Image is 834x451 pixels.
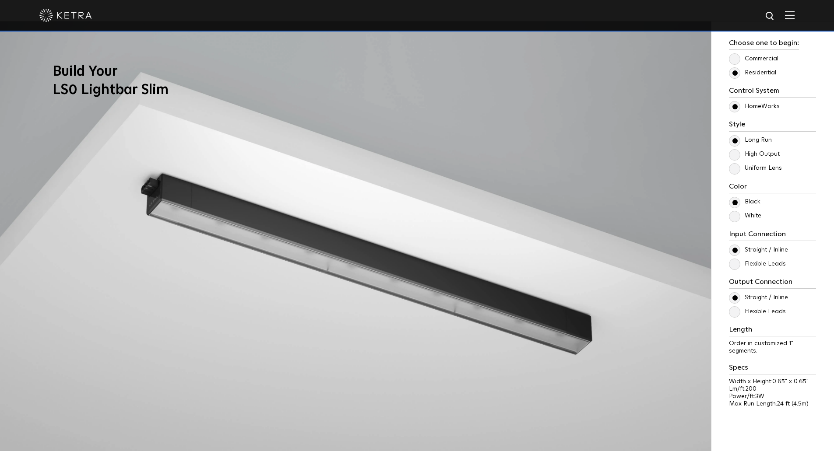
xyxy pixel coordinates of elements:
label: High Output [729,150,780,158]
img: search icon [765,11,776,22]
h3: Style [729,120,816,131]
span: 0.65" x 0.65" [772,378,809,385]
img: Hamburger%20Nav.svg [785,11,795,19]
img: ketra-logo-2019-white [39,9,92,22]
span: 24 ft (4.5m) [777,401,809,407]
span: 3W [755,393,764,399]
label: Uniform Lens [729,164,782,172]
p: Lm/ft: [729,385,816,393]
label: White [729,212,761,220]
h3: Control System [729,87,816,98]
label: Flexible Leads [729,260,786,268]
span: Order in customized 1" segments. [729,340,793,354]
h3: Color [729,182,816,193]
label: Straight / Inline [729,246,788,254]
label: Long Run [729,136,772,144]
label: Commercial [729,55,778,63]
label: Residential [729,69,776,77]
label: HomeWorks [729,103,780,110]
p: Max Run Length: [729,400,816,408]
label: Flexible Leads [729,308,786,315]
p: Width x Height: [729,378,816,385]
h3: Output Connection [729,278,816,289]
label: Black [729,198,760,206]
p: Power/ft: [729,393,816,400]
span: 200 [746,386,757,392]
label: Straight / Inline [729,294,788,301]
h3: Length [729,325,816,336]
h3: Choose one to begin: [729,39,799,50]
h3: Specs [729,364,816,374]
h3: Input Connection [729,230,816,241]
